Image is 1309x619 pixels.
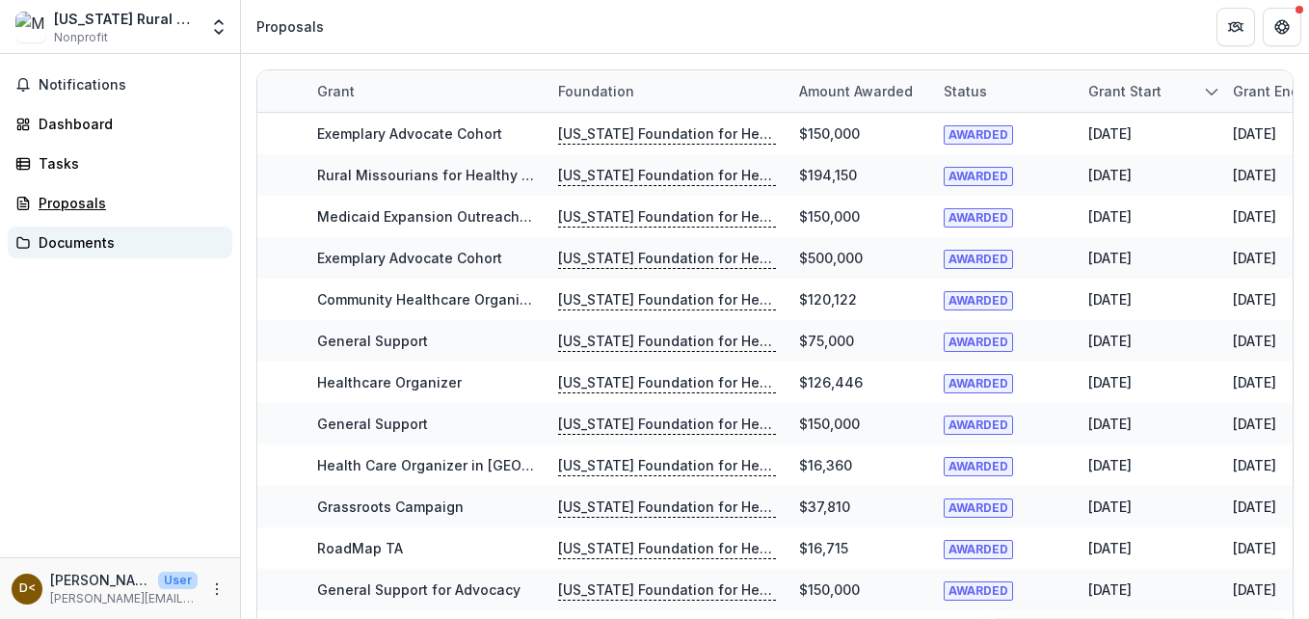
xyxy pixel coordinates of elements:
div: $194,150 [799,165,857,185]
p: [US_STATE] Foundation for Health [558,414,776,435]
div: [DATE] [1088,331,1132,351]
div: Amount awarded [788,81,924,101]
p: User [158,572,198,589]
div: [DATE] [1088,248,1132,268]
p: [US_STATE] Foundation for Health [558,538,776,559]
div: $150,000 [799,579,860,600]
div: [DATE] [1233,123,1276,144]
svg: sorted descending [1204,84,1219,99]
button: More [205,578,228,601]
a: Dashboard [8,108,232,140]
div: $37,810 [799,497,850,517]
div: [DATE] [1088,165,1132,185]
p: [PERSON_NAME] <[PERSON_NAME][EMAIL_ADDRESS][DOMAIN_NAME]> [50,570,150,590]
a: General Support for Advocacy [317,581,521,598]
a: General Support [317,416,428,432]
div: [DATE] [1233,414,1276,434]
div: Amount awarded [788,70,932,112]
div: $150,000 [799,123,860,144]
div: Foundation [547,81,646,101]
span: AWARDED [944,416,1013,435]
p: [PERSON_NAME][EMAIL_ADDRESS][DOMAIN_NAME] [50,590,198,607]
div: Grant [306,81,366,101]
div: Grant [306,70,547,112]
p: [US_STATE] Foundation for Health [558,331,776,352]
div: Dashboard [39,114,217,134]
p: [US_STATE] Foundation for Health [558,455,776,476]
div: [DATE] [1088,579,1132,600]
span: Nonprofit [54,29,108,46]
a: Rural Missourians for Healthy Communities and Clean Water & Air [317,167,761,183]
span: AWARDED [944,540,1013,559]
p: [US_STATE] Foundation for Health [558,579,776,601]
button: Partners [1216,8,1255,46]
div: $16,360 [799,455,852,475]
div: [DATE] [1233,372,1276,392]
div: [DATE] [1233,455,1276,475]
span: AWARDED [944,208,1013,228]
div: [DATE] [1233,538,1276,558]
span: AWARDED [944,581,1013,601]
a: Medicaid Expansion Outreach and Education [317,208,621,225]
p: [US_STATE] Foundation for Health [558,372,776,393]
span: Notifications [39,77,225,94]
p: [US_STATE] Foundation for Health [558,497,776,518]
div: Foundation [547,70,788,112]
div: [DATE] [1233,165,1276,185]
img: Missouri Rural Crisis Center [15,12,46,42]
div: Tasks [39,153,217,174]
div: $126,446 [799,372,863,392]
a: Tasks [8,148,232,179]
div: $120,122 [799,289,857,309]
div: [DATE] [1088,538,1132,558]
nav: breadcrumb [249,13,332,40]
div: $150,000 [799,414,860,434]
a: Exemplary Advocate Cohort [317,125,502,142]
div: $75,000 [799,331,854,351]
span: AWARDED [944,125,1013,145]
div: [DATE] [1088,372,1132,392]
div: [DATE] [1088,414,1132,434]
p: [US_STATE] Foundation for Health [558,248,776,269]
div: [DATE] [1233,289,1276,309]
p: [US_STATE] Foundation for Health [558,123,776,145]
span: AWARDED [944,457,1013,476]
div: [DATE] [1233,579,1276,600]
div: [DATE] [1233,497,1276,517]
span: AWARDED [944,498,1013,518]
div: Status [932,70,1077,112]
a: Exemplary Advocate Cohort [317,250,502,266]
div: Status [932,81,999,101]
button: Notifications [8,69,232,100]
div: $500,000 [799,248,863,268]
div: Dina van der Zalm <dina@morural.org> [19,582,36,595]
button: Get Help [1263,8,1301,46]
button: Open entity switcher [205,8,232,46]
span: AWARDED [944,333,1013,352]
div: [DATE] [1233,248,1276,268]
a: RoadMap TA [317,540,403,556]
div: [DATE] [1233,206,1276,227]
div: [US_STATE] Rural Crisis Center [54,9,198,29]
a: Healthcare Organizer [317,374,462,390]
div: [DATE] [1088,206,1132,227]
a: General Support [317,333,428,349]
div: [DATE] [1088,289,1132,309]
div: $16,715 [799,538,848,558]
a: Proposals [8,187,232,219]
div: Grant start [1077,70,1221,112]
div: [DATE] [1088,123,1132,144]
span: AWARDED [944,291,1013,310]
p: [US_STATE] Foundation for Health [558,206,776,228]
div: $150,000 [799,206,860,227]
div: [DATE] [1088,497,1132,517]
div: [DATE] [1233,331,1276,351]
p: [US_STATE] Foundation for Health [558,165,776,186]
div: Proposals [256,16,324,37]
div: [DATE] [1088,455,1132,475]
